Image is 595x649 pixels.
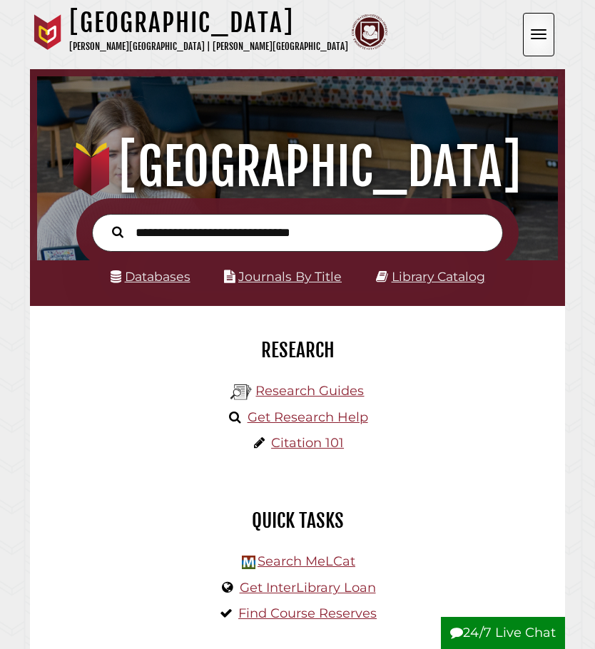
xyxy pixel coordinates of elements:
h2: Research [41,338,554,362]
h2: Quick Tasks [41,509,554,533]
button: Search [105,223,131,240]
img: Hekman Library Logo [230,382,252,403]
img: Calvin University [30,14,66,50]
h1: [GEOGRAPHIC_DATA] [46,136,549,198]
img: Hekman Library Logo [242,556,255,569]
a: Get Research Help [248,409,368,425]
a: Search MeLCat [258,553,355,569]
i: Search [112,226,123,239]
a: Journals By Title [238,269,342,284]
img: Calvin Theological Seminary [352,14,387,50]
a: Databases [111,269,190,284]
button: Open the menu [523,13,554,56]
a: Get InterLibrary Loan [240,580,376,596]
a: Library Catalog [392,269,485,284]
a: Research Guides [255,383,364,399]
h1: [GEOGRAPHIC_DATA] [69,7,348,39]
p: [PERSON_NAME][GEOGRAPHIC_DATA] | [PERSON_NAME][GEOGRAPHIC_DATA] [69,39,348,55]
a: Find Course Reserves [238,605,377,621]
a: Citation 101 [271,435,344,451]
